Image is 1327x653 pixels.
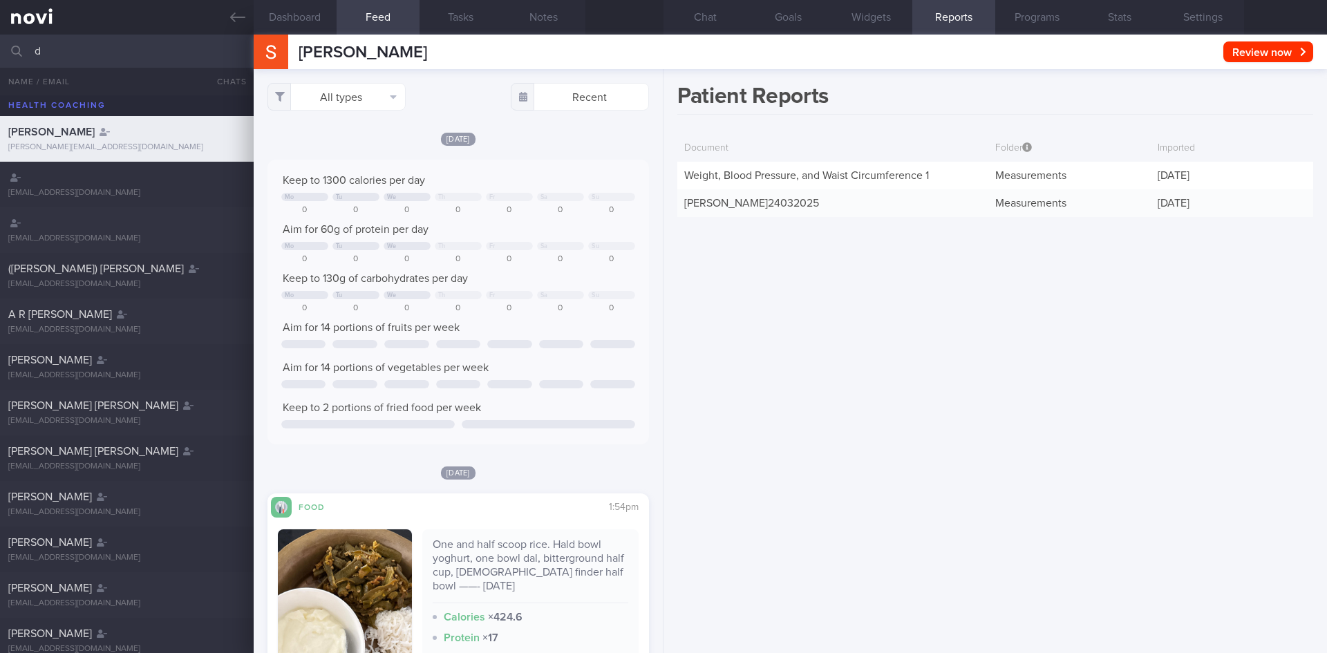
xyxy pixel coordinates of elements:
[387,193,397,201] div: We
[8,263,184,274] span: ([PERSON_NAME]) [PERSON_NAME]
[435,303,482,314] div: 0
[486,303,533,314] div: 0
[677,83,1313,115] h1: Patient Reports
[387,243,397,250] div: We
[332,303,379,314] div: 0
[684,170,929,181] a: Weight, Blood Pressure, and Waist Circumference 1
[684,198,819,209] a: [PERSON_NAME]24032025
[8,583,92,594] span: [PERSON_NAME]
[489,292,496,299] div: Fr
[592,193,599,201] div: Su
[8,446,178,457] span: [PERSON_NAME] [PERSON_NAME]
[1151,135,1313,162] div: Imported
[540,243,548,250] div: Sa
[482,632,498,643] strong: × 17
[988,162,1151,189] div: Measurements
[283,402,481,413] span: Keep to 2 portions of fried food per week
[444,632,480,643] strong: Protein
[8,279,245,290] div: [EMAIL_ADDRESS][DOMAIN_NAME]
[8,370,245,381] div: [EMAIL_ADDRESS][DOMAIN_NAME]
[592,292,599,299] div: Su
[283,322,460,333] span: Aim for 14 portions of fruits per week
[336,292,343,299] div: Tu
[8,462,245,472] div: [EMAIL_ADDRESS][DOMAIN_NAME]
[444,612,485,623] strong: Calories
[283,175,425,186] span: Keep to 1300 calories per day
[332,205,379,216] div: 0
[336,193,343,201] div: Tu
[677,135,988,162] div: Document
[8,325,245,335] div: [EMAIL_ADDRESS][DOMAIN_NAME]
[488,612,523,623] strong: × 424.6
[285,292,294,299] div: Mo
[283,273,468,284] span: Keep to 130g of carbohydrates per day
[486,254,533,265] div: 0
[433,538,629,603] div: One and half scoop rice. Hald bowl yoghurt, one bowl dal, bitterground half cup, [DEMOGRAPHIC_DAT...
[8,188,245,198] div: [EMAIL_ADDRESS][DOMAIN_NAME]
[8,553,245,563] div: [EMAIL_ADDRESS][DOMAIN_NAME]
[285,243,294,250] div: Mo
[292,500,347,512] div: Food
[299,44,427,61] span: [PERSON_NAME]
[588,303,635,314] div: 0
[285,193,294,201] div: Mo
[281,303,328,314] div: 0
[438,243,446,250] div: Th
[537,254,584,265] div: 0
[8,142,245,153] div: [PERSON_NAME][EMAIL_ADDRESS][DOMAIN_NAME]
[1151,162,1313,189] div: [DATE]
[8,309,112,320] span: A R [PERSON_NAME]
[281,205,328,216] div: 0
[198,68,254,95] button: Chats
[609,502,639,512] span: 1:54pm
[435,205,482,216] div: 0
[489,193,496,201] div: Fr
[8,598,245,609] div: [EMAIL_ADDRESS][DOMAIN_NAME]
[8,628,92,639] span: [PERSON_NAME]
[988,135,1151,162] div: Folder
[540,292,548,299] div: Sa
[486,205,533,216] div: 0
[588,205,635,216] div: 0
[988,189,1151,217] div: Measurements
[441,133,476,146] span: [DATE]
[387,292,397,299] div: We
[384,254,431,265] div: 0
[8,491,92,502] span: [PERSON_NAME]
[384,303,431,314] div: 0
[540,193,548,201] div: Sa
[8,416,245,426] div: [EMAIL_ADDRESS][DOMAIN_NAME]
[8,507,245,518] div: [EMAIL_ADDRESS][DOMAIN_NAME]
[537,205,584,216] div: 0
[588,254,635,265] div: 0
[438,193,446,201] div: Th
[8,126,95,138] span: [PERSON_NAME]
[8,537,92,548] span: [PERSON_NAME]
[336,243,343,250] div: Tu
[8,354,92,366] span: [PERSON_NAME]
[8,400,178,411] span: [PERSON_NAME] [PERSON_NAME]
[281,254,328,265] div: 0
[1151,189,1313,217] div: [DATE]
[384,205,431,216] div: 0
[283,224,429,235] span: Aim for 60g of protein per day
[441,466,476,480] span: [DATE]
[489,243,496,250] div: Fr
[592,243,599,250] div: Su
[438,292,446,299] div: Th
[267,83,406,111] button: All types
[332,254,379,265] div: 0
[537,303,584,314] div: 0
[435,254,482,265] div: 0
[283,362,489,373] span: Aim for 14 portions of vegetables per week
[1223,41,1313,62] button: Review now
[8,234,245,244] div: [EMAIL_ADDRESS][DOMAIN_NAME]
